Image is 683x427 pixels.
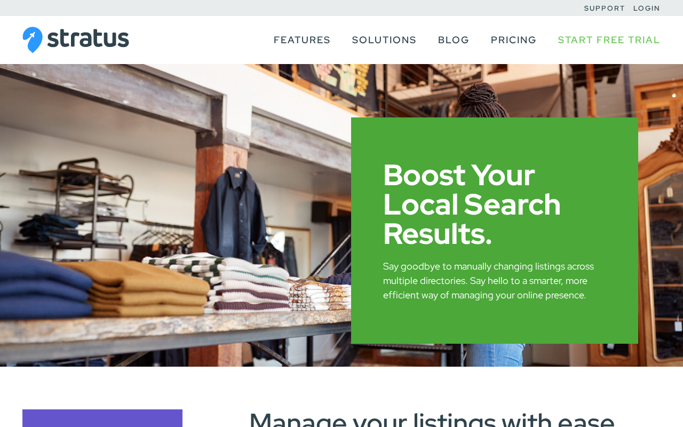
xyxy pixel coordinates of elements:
a: Features [274,30,331,50]
img: Stratus [22,27,129,53]
nav: Primary [263,16,661,64]
h1: Boost Your Local Search Results. [383,160,606,248]
a: Pricing [491,30,537,50]
p: Say goodbye to manually changing listings across multiple directories. Say hello to a smarter, mo... [383,259,606,302]
a: Blog [438,30,470,50]
a: Solutions [352,30,417,50]
a: Login [633,4,661,13]
a: Support [584,4,625,13]
a: Start Free Trial [558,30,661,50]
